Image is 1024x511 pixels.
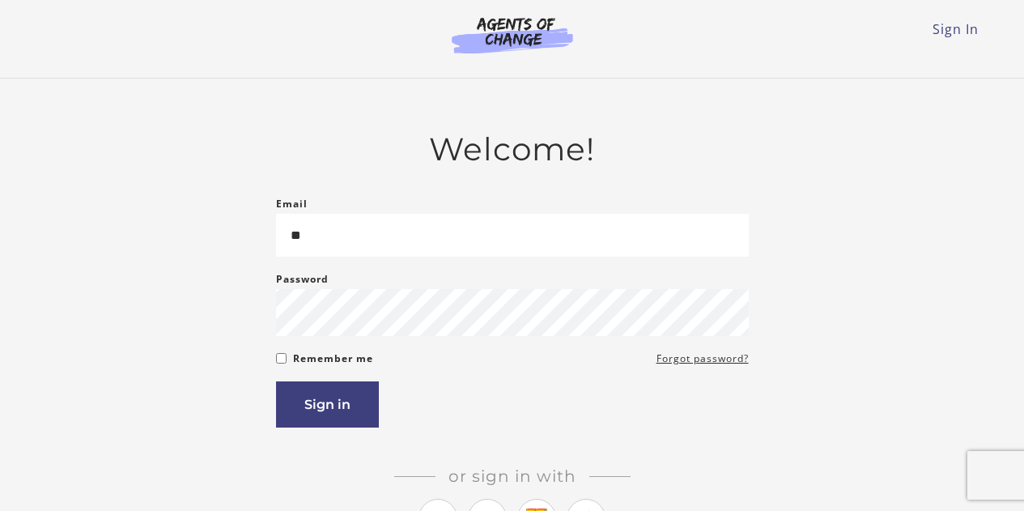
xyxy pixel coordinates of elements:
[276,381,379,428] button: Sign in
[276,194,308,214] label: Email
[276,270,329,289] label: Password
[435,16,590,53] img: Agents of Change Logo
[276,130,749,168] h2: Welcome!
[293,349,373,368] label: Remember me
[933,20,979,38] a: Sign In
[436,466,589,486] span: Or sign in with
[656,349,749,368] a: Forgot password?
